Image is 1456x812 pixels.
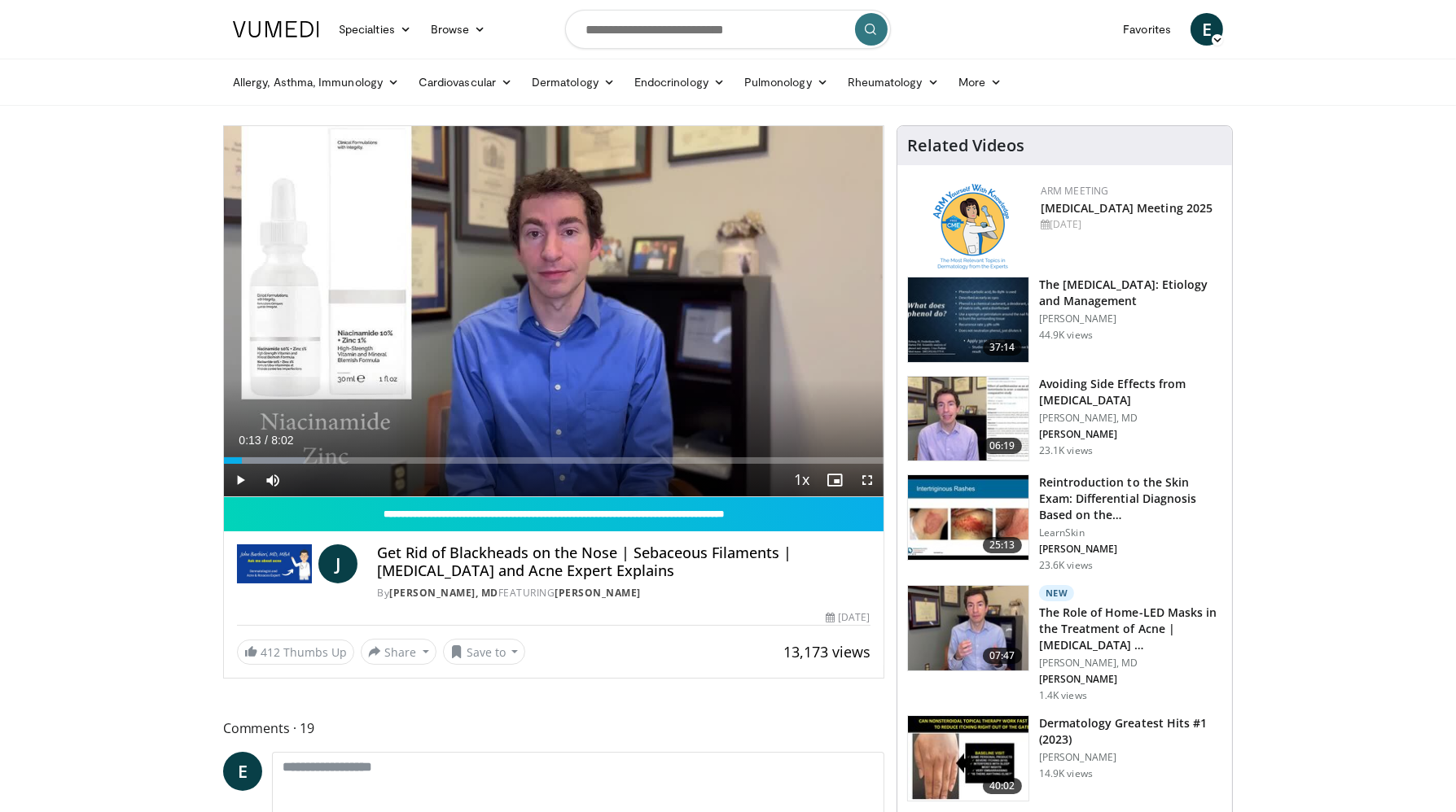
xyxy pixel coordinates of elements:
[907,585,1222,702] a: 07:47 New The Role of Home-LED Masks in the Treatment of Acne | [MEDICAL_DATA] … [PERSON_NAME], M...
[555,586,641,600] a: [PERSON_NAME]
[223,752,262,791] a: E
[783,642,871,661] span: 13,173 views
[409,66,522,98] a: Cardiovascular
[908,277,1028,362] img: c5af237d-e68a-4dd3-8521-77b3daf9ece4.150x105_q85_crop-smart_upscale.jpg
[1041,217,1219,232] div: [DATE]
[377,544,870,579] h4: Get Rid of Blackheads on the Nose | Sebaceous Filaments | [MEDICAL_DATA] and Acne Expert Explains
[1039,277,1222,309] h3: The [MEDICAL_DATA]: Etiology and Management
[908,377,1028,461] img: 6f9900f7-f6e7-4fd7-bcbb-2a1dc7b7d476.150x105_q85_crop-smart_upscale.jpg
[983,537,1022,553] span: 25:13
[261,644,280,660] span: 412
[1039,444,1093,457] p: 23.1K views
[983,438,1022,454] span: 06:19
[851,464,884,496] button: Fullscreen
[522,66,625,98] a: Dermatology
[983,339,1022,356] span: 37:14
[1039,585,1075,601] p: New
[1039,312,1222,325] p: [PERSON_NAME]
[329,13,421,46] a: Specialties
[1039,751,1222,764] p: [PERSON_NAME]
[818,464,851,496] button: Enable picture-in-picture mode
[907,136,1024,155] h4: Related Videos
[1039,689,1087,702] p: 1.4K views
[224,464,257,496] button: Play
[361,639,436,665] button: Share
[908,475,1028,560] img: 022c50fb-a848-4cac-a9d8-ea0906b33a1b.150x105_q85_crop-smart_upscale.jpg
[1041,200,1213,216] a: [MEDICAL_DATA] Meeting 2025
[318,544,357,583] a: J
[735,66,838,98] a: Pulmonology
[377,586,870,600] div: By FEATURING
[907,277,1222,363] a: 37:14 The [MEDICAL_DATA]: Etiology and Management [PERSON_NAME] 44.9K views
[565,10,891,49] input: Search topics, interventions
[1039,673,1222,686] p: [PERSON_NAME]
[933,184,1009,269] img: 89a28c6a-718a-466f-b4d1-7c1f06d8483b.png.150x105_q85_autocrop_double_scale_upscale_version-0.2.png
[1039,428,1222,441] p: [PERSON_NAME]
[271,434,293,447] span: 8:02
[907,715,1222,801] a: 40:02 Dermatology Greatest Hits #1 (2023) [PERSON_NAME] 14.9K views
[224,457,884,464] div: Progress Bar
[983,778,1022,794] span: 40:02
[1039,657,1222,670] p: [PERSON_NAME], MD
[949,66,1011,98] a: More
[223,718,884,739] span: Comments 19
[237,640,354,665] a: 412 Thumbs Up
[786,464,818,496] button: Playback Rate
[237,544,312,583] img: John Barbieri, MD
[1039,329,1093,342] p: 44.9K views
[907,474,1222,572] a: 25:13 Reintroduction to the Skin Exam: Differential Diagnosis Based on the… LearnSkin [PERSON_NAM...
[223,66,409,98] a: Allergy, Asthma, Immunology
[838,66,949,98] a: Rheumatology
[1039,474,1222,523] h3: Reintroduction to the Skin Exam: Differential Diagnosis Based on the…
[257,464,289,496] button: Mute
[421,13,496,46] a: Browse
[1041,184,1109,198] a: ARM Meeting
[1039,605,1222,653] h3: The Role of Home-LED Masks in the Treatment of Acne | [MEDICAL_DATA] …
[983,648,1022,664] span: 07:47
[233,21,319,37] img: VuMedi Logo
[1039,715,1222,748] h3: Dermatology Greatest Hits #1 (2023)
[239,434,261,447] span: 0:13
[908,586,1028,670] img: bdc749e8-e5f5-404f-8c3a-bce07f5c1739.150x105_q85_crop-smart_upscale.jpg
[443,639,526,665] button: Save to
[1113,13,1181,46] a: Favorites
[224,126,884,497] video-js: Video Player
[1039,412,1222,425] p: [PERSON_NAME], MD
[1039,559,1093,572] p: 23.6K views
[1039,376,1222,408] h3: Avoiding Side Effects from [MEDICAL_DATA]
[1039,543,1222,556] p: [PERSON_NAME]
[907,376,1222,462] a: 06:19 Avoiding Side Effects from [MEDICAL_DATA] [PERSON_NAME], MD [PERSON_NAME] 23.1K views
[1039,526,1222,539] p: LearnSkin
[1039,767,1093,780] p: 14.9K views
[1191,13,1223,46] a: E
[826,610,870,625] div: [DATE]
[908,716,1028,801] img: 167f4955-2110-4677-a6aa-4d4647c2ca19.150x105_q85_crop-smart_upscale.jpg
[265,434,268,447] span: /
[625,66,735,98] a: Endocrinology
[389,586,498,600] a: [PERSON_NAME], MD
